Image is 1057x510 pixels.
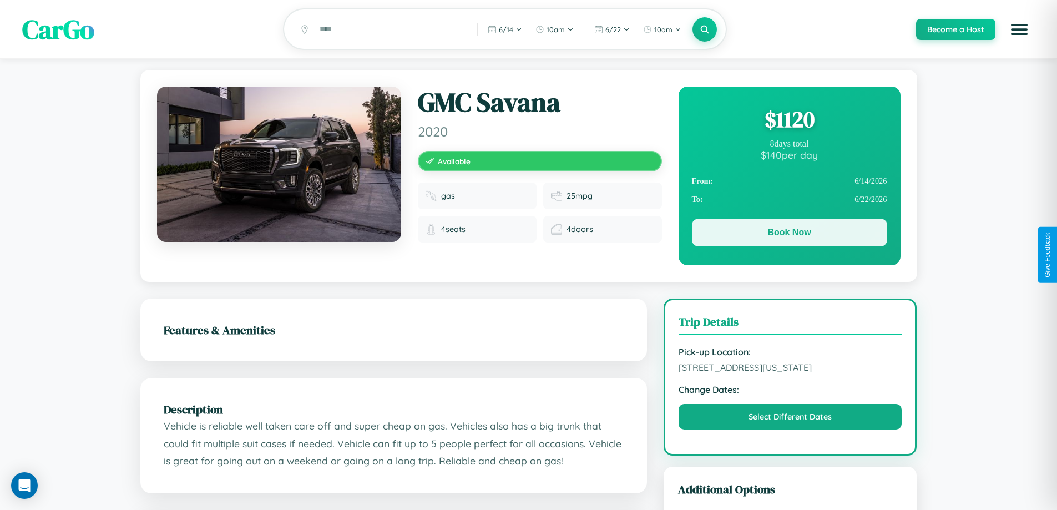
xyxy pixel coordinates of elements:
[692,104,887,134] div: $ 1120
[547,25,565,34] span: 10am
[426,190,437,201] img: Fuel type
[418,123,662,140] span: 2020
[438,156,471,166] span: Available
[441,224,466,234] span: 4 seats
[692,176,714,186] strong: From:
[638,21,687,38] button: 10am
[164,401,624,417] h2: Description
[679,362,902,373] span: [STREET_ADDRESS][US_STATE]
[692,195,703,204] strong: To:
[692,219,887,246] button: Book Now
[679,314,902,335] h3: Trip Details
[418,87,662,119] h1: GMC Savana
[482,21,528,38] button: 6/14
[589,21,635,38] button: 6/22
[499,25,513,34] span: 6 / 14
[692,149,887,161] div: $ 140 per day
[164,322,624,338] h2: Features & Amenities
[679,346,902,357] strong: Pick-up Location:
[1044,233,1051,277] div: Give Feedback
[11,472,38,499] div: Open Intercom Messenger
[679,384,902,395] strong: Change Dates:
[22,11,94,48] span: CarGo
[164,417,624,470] p: Vehicle is reliable well taken care off and super cheap on gas. Vehicles also has a big trunk tha...
[654,25,672,34] span: 10am
[605,25,621,34] span: 6 / 22
[692,172,887,190] div: 6 / 14 / 2026
[567,224,593,234] span: 4 doors
[530,21,579,38] button: 10am
[551,224,562,235] img: Doors
[426,224,437,235] img: Seats
[157,87,401,242] img: GMC Savana 2020
[441,191,455,201] span: gas
[692,190,887,209] div: 6 / 22 / 2026
[551,190,562,201] img: Fuel efficiency
[679,404,902,430] button: Select Different Dates
[1004,14,1035,45] button: Open menu
[916,19,995,40] button: Become a Host
[567,191,593,201] span: 25 mpg
[692,139,887,149] div: 8 days total
[678,481,903,497] h3: Additional Options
